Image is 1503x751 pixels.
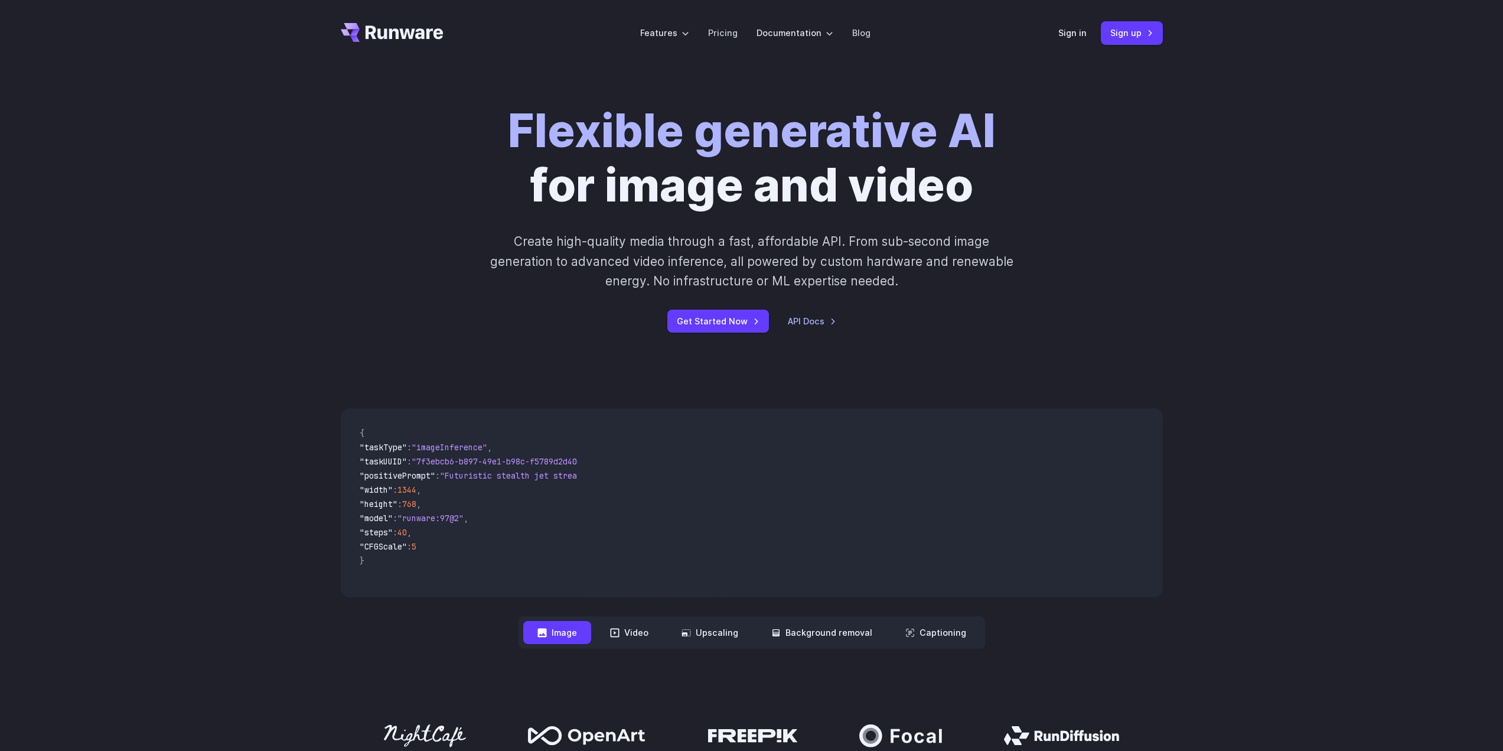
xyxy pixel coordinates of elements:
[596,621,663,644] button: Video
[416,499,421,509] span: ,
[508,104,996,213] h1: for image and video
[360,499,397,509] span: "height"
[397,485,416,495] span: 1344
[508,103,996,158] strong: Flexible generative AI
[360,513,393,524] span: "model"
[412,456,591,467] span: "7f3ebcb6-b897-49e1-b98c-f5789d2d40d7"
[788,314,836,328] a: API Docs
[757,621,886,644] button: Background removal
[412,541,416,552] span: 5
[416,485,421,495] span: ,
[407,456,412,467] span: :
[464,513,468,524] span: ,
[440,470,870,481] span: "Futuristic stealth jet streaking through a neon-lit cityscape with glowing purple exhaust"
[488,232,1015,291] p: Create high-quality media through a fast, affordable API. From sub-second image generation to adv...
[393,485,397,495] span: :
[523,621,591,644] button: Image
[667,310,769,333] a: Get Started Now
[891,621,980,644] button: Captioning
[852,26,870,40] a: Blog
[407,541,412,552] span: :
[360,442,407,453] span: "taskType"
[757,26,833,40] label: Documentation
[397,527,407,538] span: 40
[360,456,407,467] span: "taskUUID"
[360,555,364,566] span: }
[360,541,407,552] span: "CFGScale"
[667,621,752,644] button: Upscaling
[397,513,464,524] span: "runware:97@2"
[393,527,397,538] span: :
[708,26,738,40] a: Pricing
[360,485,393,495] span: "width"
[360,527,393,538] span: "steps"
[407,527,412,538] span: ,
[1101,21,1163,44] a: Sign up
[393,513,397,524] span: :
[412,442,487,453] span: "imageInference"
[402,499,416,509] span: 768
[640,26,689,40] label: Features
[360,428,364,438] span: {
[341,23,444,42] a: Go to /
[487,442,492,453] span: ,
[360,470,435,481] span: "positivePrompt"
[435,470,440,481] span: :
[407,442,412,453] span: :
[1058,26,1087,40] a: Sign in
[397,499,402,509] span: :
